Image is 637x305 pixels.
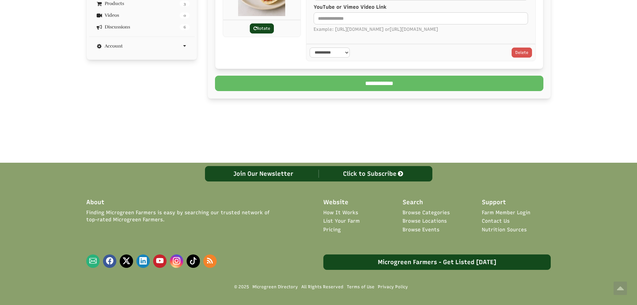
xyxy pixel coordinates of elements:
a: Browse Categories [403,209,450,216]
span: 3 [180,1,190,7]
a: List Your Farm [323,218,360,225]
span: Finding Microgreen Farmers is easy by searching our trusted network of top-rated Microgreen Farmers. [86,209,274,224]
span: About [86,198,104,207]
a: Contact Us [482,218,510,225]
label: YouTube or Vimeo Video Link [314,4,387,11]
a: How It Works [323,209,358,216]
a: Browse Locations [403,218,447,225]
span: Example: [URL][DOMAIN_NAME] or [314,26,528,32]
a: Farm Member Login [482,209,530,216]
a: Pricing [323,226,341,233]
span: Website [323,198,348,207]
a: 6 Discussions [94,24,190,29]
div: Click to Subscribe [319,170,429,178]
span: 6 [180,24,190,30]
span: 0 [180,12,190,18]
a: Join Our Newsletter Click to Subscribe [205,166,432,181]
a: Terms of Use [347,284,375,290]
span: [URL][DOMAIN_NAME] [390,26,438,32]
span: Support [482,198,506,207]
span: Search [403,198,423,207]
span: All Rights Reserved [301,284,343,290]
a: Microgreen Directory [252,284,298,290]
a: Browse Events [403,226,439,233]
a: 0 Videos [94,13,190,18]
a: Delete [512,48,532,58]
a: Microgreen Farmers - Get Listed [DATE] [323,254,551,270]
a: 3 Products [94,1,190,6]
a: Rotate [250,23,274,33]
a: Account [94,44,190,49]
span: © 2025 [234,284,249,290]
a: Privacy Policy [378,284,408,290]
div: Join Our Newsletter [209,170,319,178]
select: select-1 [310,48,350,58]
a: Nutrition Sources [482,226,527,233]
